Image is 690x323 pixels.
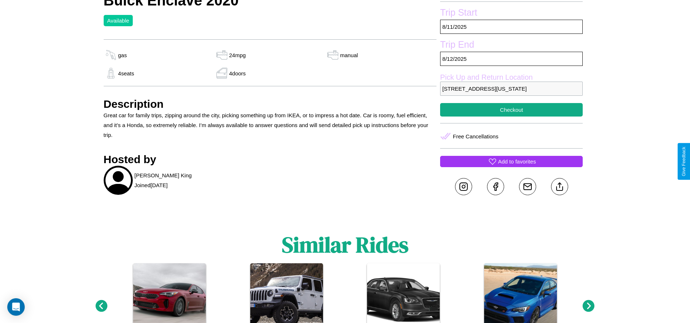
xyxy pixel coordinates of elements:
[440,39,583,52] label: Trip End
[135,170,192,180] p: [PERSON_NAME] King
[229,50,246,60] p: 24 mpg
[215,50,229,60] img: gas
[498,157,536,166] p: Add to favorites
[118,68,134,78] p: 4 seats
[440,20,583,34] p: 8 / 11 / 2025
[440,82,583,96] p: [STREET_ADDRESS][US_STATE]
[107,16,129,25] p: Available
[104,50,118,60] img: gas
[340,50,358,60] p: manual
[326,50,340,60] img: gas
[440,156,583,167] button: Add to favorites
[215,68,229,79] img: gas
[282,230,408,260] h1: Similar Rides
[104,98,437,110] h3: Description
[440,103,583,117] button: Checkout
[440,73,583,82] label: Pick Up and Return Location
[453,131,498,141] p: Free Cancellations
[7,298,25,316] div: Open Intercom Messenger
[118,50,127,60] p: gas
[104,110,437,140] p: Great car for family trips, zipping around the city, picking something up from IKEA, or to impres...
[104,68,118,79] img: gas
[229,68,246,78] p: 4 doors
[440,7,583,20] label: Trip Start
[135,180,168,190] p: Joined [DATE]
[681,147,686,176] div: Give Feedback
[440,52,583,66] p: 8 / 12 / 2025
[104,153,437,166] h3: Hosted by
